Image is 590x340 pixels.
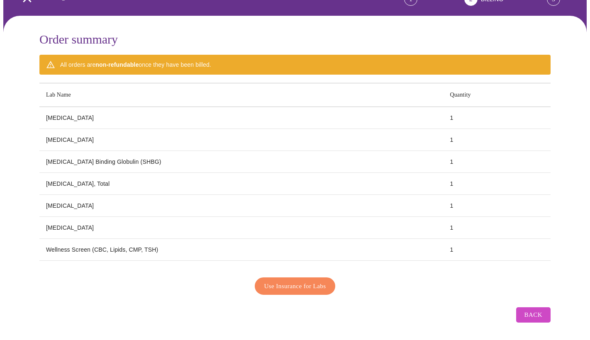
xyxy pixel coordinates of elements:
[39,195,443,217] td: [MEDICAL_DATA]
[443,129,551,151] td: 1
[39,83,443,107] th: Lab Name
[516,307,551,322] button: Back
[39,129,443,151] td: [MEDICAL_DATA]
[39,32,551,46] h3: Order summary
[60,57,211,72] div: All orders are once they have been billed.
[443,239,551,261] td: 1
[264,281,326,291] span: Use Insurance for Labs
[443,217,551,239] td: 1
[443,195,551,217] td: 1
[443,107,551,129] td: 1
[524,309,542,320] span: Back
[39,107,443,129] td: [MEDICAL_DATA]
[39,217,443,239] td: [MEDICAL_DATA]
[443,173,551,195] td: 1
[443,151,551,173] td: 1
[255,277,336,295] button: Use Insurance for Labs
[39,173,443,195] td: [MEDICAL_DATA], Total
[39,239,443,261] td: Wellness Screen (CBC, Lipids, CMP, TSH)
[443,83,551,107] th: Quantity
[95,61,139,68] strong: non-refundable
[39,151,443,173] td: [MEDICAL_DATA] Binding Globulin (SHBG)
